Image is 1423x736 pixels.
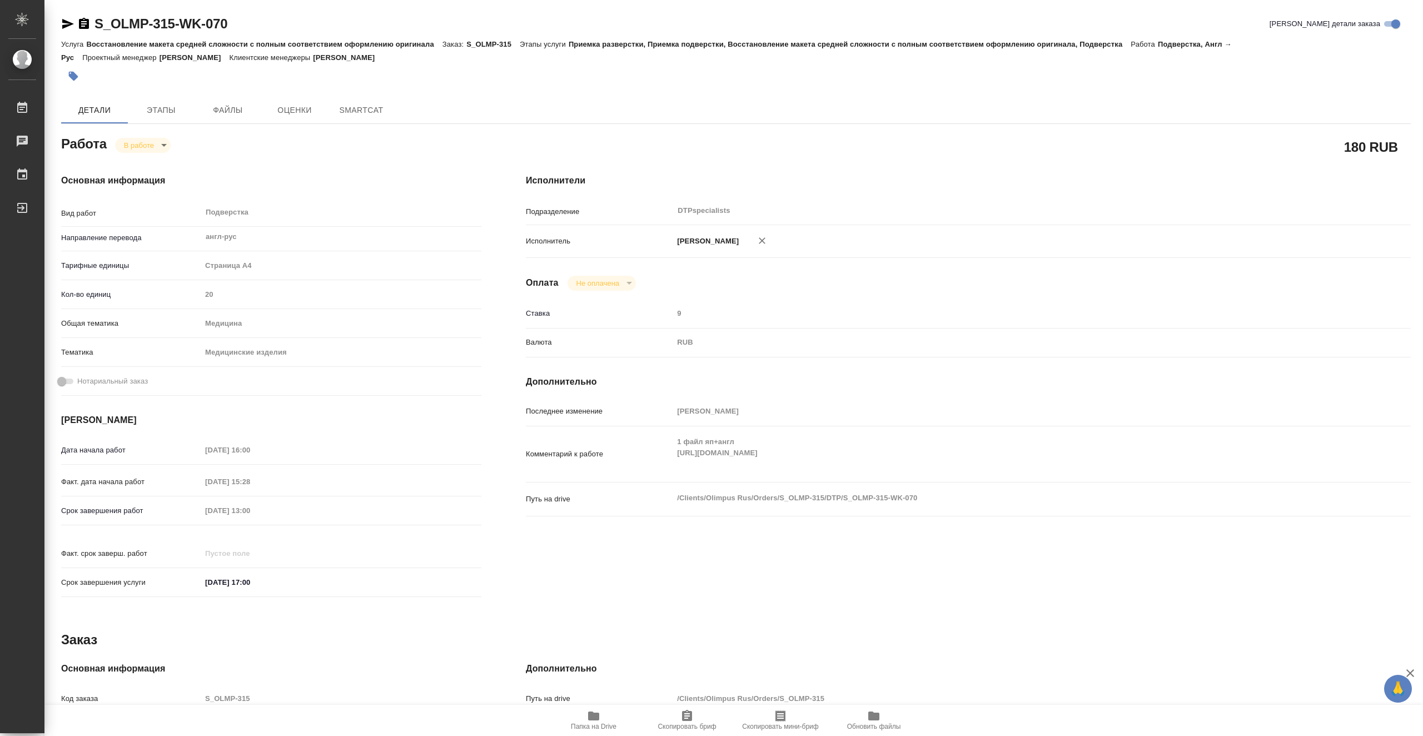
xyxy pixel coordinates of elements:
[201,286,481,302] input: Пустое поле
[201,574,298,590] input: ✎ Введи что-нибудь
[673,305,1337,321] input: Пустое поле
[61,232,201,243] p: Направление перевода
[61,174,481,187] h4: Основная информация
[61,476,201,488] p: Факт. дата начала работ
[1131,40,1158,48] p: Работа
[135,103,188,117] span: Этапы
[61,414,481,427] h4: [PERSON_NAME]
[466,40,520,48] p: S_OLMP-315
[268,103,321,117] span: Оценки
[526,276,559,290] h4: Оплата
[673,333,1337,352] div: RUB
[230,53,314,62] p: Клиентские менеджеры
[526,236,673,247] p: Исполнитель
[526,449,673,460] p: Комментарий к работе
[61,693,201,704] p: Код заказа
[115,138,171,153] div: В работе
[61,577,201,588] p: Срок завершения услуги
[673,489,1337,508] textarea: /Clients/Olimpus Rus/Orders/S_OLMP-315/DTP/S_OLMP-315-WK-070
[61,347,201,358] p: Тематика
[201,314,481,333] div: Медицина
[526,174,1411,187] h4: Исполнители
[526,206,673,217] p: Подразделение
[569,40,1131,48] p: Приемка разверстки, Приемка подверстки, Восстановление макета средней сложности с полным соответс...
[94,16,227,31] a: S_OLMP-315-WK-070
[827,705,921,736] button: Обновить файлы
[61,64,86,88] button: Добавить тэг
[77,376,148,387] span: Нотариальный заказ
[77,17,91,31] button: Скопировать ссылку
[68,103,121,117] span: Детали
[673,690,1337,707] input: Пустое поле
[313,53,383,62] p: [PERSON_NAME]
[658,723,716,730] span: Скопировать бриф
[673,432,1337,474] textarea: 1 файл яп+англ [URL][DOMAIN_NAME]
[734,705,827,736] button: Скопировать мини-бриф
[742,723,818,730] span: Скопировать мини-бриф
[750,228,774,253] button: Удалить исполнителя
[335,103,388,117] span: SmartCat
[61,631,97,649] h2: Заказ
[61,662,481,675] h4: Основная информация
[673,236,739,247] p: [PERSON_NAME]
[526,693,673,704] p: Путь на drive
[61,445,201,456] p: Дата начала работ
[61,17,74,31] button: Скопировать ссылку для ЯМессенджера
[526,375,1411,389] h4: Дополнительно
[526,308,673,319] p: Ставка
[61,289,201,300] p: Кол-во единиц
[526,337,673,348] p: Валюта
[442,40,466,48] p: Заказ:
[1344,137,1398,156] h2: 180 RUB
[160,53,230,62] p: [PERSON_NAME]
[640,705,734,736] button: Скопировать бриф
[1384,675,1412,703] button: 🙏
[201,503,298,519] input: Пустое поле
[201,442,298,458] input: Пустое поле
[201,343,481,362] div: Медицинские изделия
[201,545,298,561] input: Пустое поле
[61,318,201,329] p: Общая тематика
[121,141,157,150] button: В работе
[847,723,901,730] span: Обновить файлы
[571,723,616,730] span: Папка на Drive
[61,548,201,559] p: Факт. срок заверш. работ
[61,260,201,271] p: Тарифные единицы
[568,276,636,291] div: В работе
[61,133,107,153] h2: Работа
[673,403,1337,419] input: Пустое поле
[61,40,86,48] p: Услуга
[526,406,673,417] p: Последнее изменение
[61,505,201,516] p: Срок завершения работ
[201,256,481,275] div: Страница А4
[82,53,159,62] p: Проектный менеджер
[520,40,569,48] p: Этапы услуги
[201,474,298,490] input: Пустое поле
[86,40,442,48] p: Восстановление макета средней сложности с полным соответствием оформлению оригинала
[61,208,201,219] p: Вид работ
[526,662,1411,675] h4: Дополнительно
[573,279,623,288] button: Не оплачена
[201,690,481,707] input: Пустое поле
[201,103,255,117] span: Файлы
[526,494,673,505] p: Путь на drive
[1270,18,1380,29] span: [PERSON_NAME] детали заказа
[1389,677,1407,700] span: 🙏
[547,705,640,736] button: Папка на Drive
